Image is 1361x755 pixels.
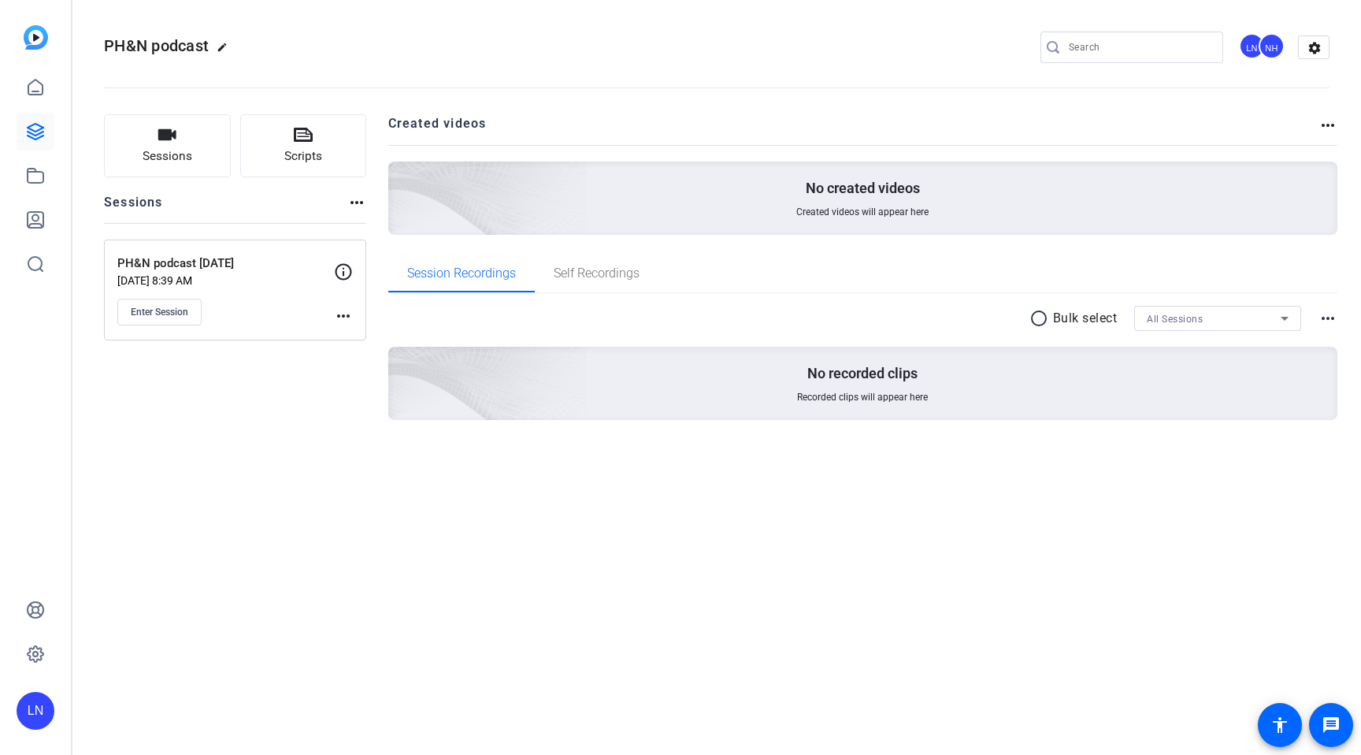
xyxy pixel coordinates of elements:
p: Bulk select [1053,309,1118,328]
mat-icon: more_horiz [334,307,353,325]
span: Enter Session [131,306,188,318]
img: Creted videos background [212,6,588,348]
button: Scripts [240,114,367,177]
span: All Sessions [1147,314,1203,325]
mat-icon: more_horiz [347,193,366,212]
span: Scripts [284,147,322,166]
ngx-avatar: Lan Nguyen [1239,33,1266,61]
span: Created videos will appear here [796,206,929,218]
button: Sessions [104,114,231,177]
p: No recorded clips [807,364,918,383]
img: embarkstudio-empty-session.png [212,191,588,533]
span: Session Recordings [407,267,516,280]
mat-icon: more_horiz [1318,309,1337,328]
mat-icon: radio_button_unchecked [1029,309,1053,328]
mat-icon: more_horiz [1318,116,1337,135]
div: LN [17,692,54,730]
div: NH [1259,33,1285,59]
mat-icon: settings [1299,36,1330,60]
img: blue-gradient.svg [24,25,48,50]
button: Enter Session [117,299,202,325]
p: No created videos [806,179,920,198]
h2: Sessions [104,193,163,223]
p: PH&N podcast [DATE] [117,255,334,273]
span: Recorded clips will appear here [797,391,928,404]
input: Search [1069,38,1211,57]
h2: Created videos [388,114,1319,145]
mat-icon: edit [217,42,235,61]
span: Self Recordings [554,267,640,280]
mat-icon: accessibility [1270,716,1289,735]
div: LN [1239,33,1265,59]
span: PH&N podcast [104,36,209,55]
ngx-avatar: Nancy Hanninen [1259,33,1286,61]
mat-icon: message [1322,716,1341,735]
p: [DATE] 8:39 AM [117,274,334,287]
span: Sessions [143,147,192,166]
